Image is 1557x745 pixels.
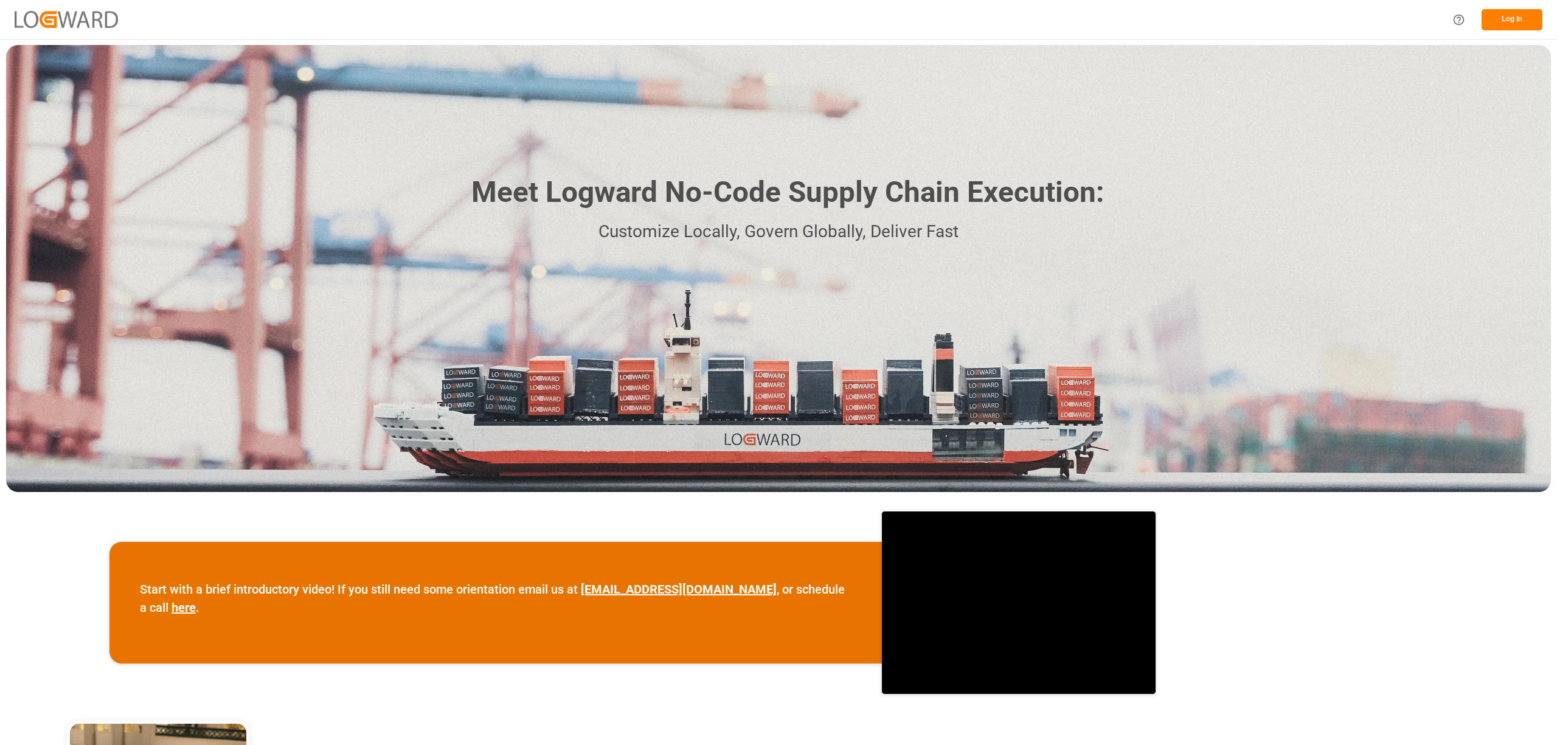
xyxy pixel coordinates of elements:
h1: Meet Logward No-Code Supply Chain Execution: [471,171,1104,214]
button: Help Center [1445,6,1472,33]
a: here [172,600,196,615]
a: [EMAIL_ADDRESS][DOMAIN_NAME] [581,582,777,597]
img: Logward_new_orange.png [15,11,118,27]
p: Customize Locally, Govern Globally, Deliver Fast [453,218,1104,246]
p: Start with a brief introductory video! If you still need some orientation email us at , or schedu... [140,580,851,617]
button: Log In [1482,9,1542,30]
